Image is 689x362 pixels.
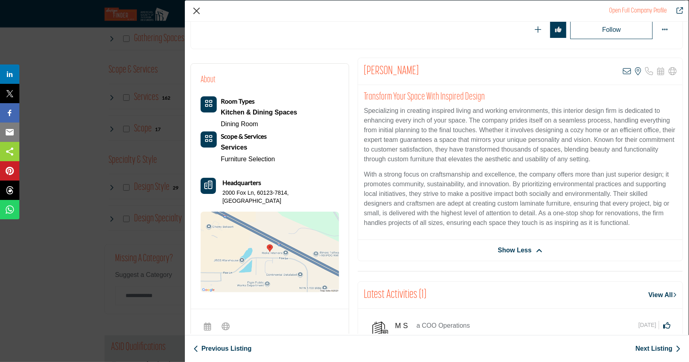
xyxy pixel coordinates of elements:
[221,132,267,140] b: Scope & Services
[370,321,390,341] img: avtar-image
[201,131,217,148] button: Category Icon
[364,170,676,228] p: With a strong focus on craftsmanship and excellence, the company offers more than just superior d...
[671,6,683,16] a: Redirect to julie-hartman
[221,133,267,140] a: Scope & Services
[221,141,275,154] div: Interior and exterior spaces including lighting, layouts, furnishings, accessories, artwork, land...
[498,245,532,255] span: Show Less
[221,141,275,154] a: Services
[201,212,339,292] img: Location Map
[530,22,546,38] button: Redirect to login page
[222,178,261,187] b: Headquarters
[201,96,217,112] button: Category Icon
[663,322,670,329] i: Click to Like this activity
[222,189,339,205] p: 2000 Fox Ln, 60123-7814, [GEOGRAPHIC_DATA]
[649,290,676,300] a: View All
[191,5,203,17] button: Close
[221,156,275,162] a: Furniture Selection
[364,106,676,164] p: Specializing in creating inspired living and working environments, this interior design firm is d...
[364,91,676,103] h2: Transform Your Space With Inspired Design
[639,321,659,329] span: [DATE]
[221,106,297,119] a: Kitchen & Dining Spaces
[550,22,566,38] button: Redirect to login page
[221,97,255,105] b: Room Types
[221,121,258,127] a: Dining Room
[364,64,419,79] h2: Julie Hartman
[417,321,470,331] p: a COO Operations
[221,98,255,105] a: Room Types
[193,344,251,354] a: Previous Listing
[570,21,653,39] button: Redirect to login
[609,8,667,14] a: Redirect to julie-hartman
[201,73,216,87] h2: About
[657,22,673,38] button: More Options
[395,322,415,331] h5: M S
[635,344,681,354] a: Next Listing
[201,178,216,194] button: Headquarter icon
[364,288,427,302] h2: Latest Activities (1)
